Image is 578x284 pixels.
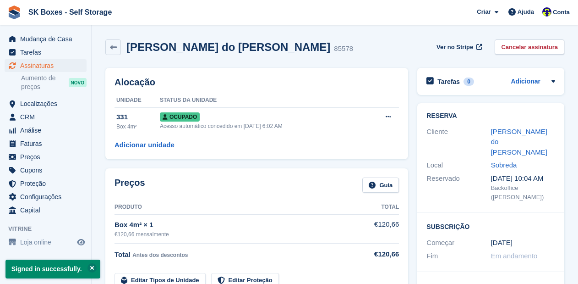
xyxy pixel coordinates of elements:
a: menu [5,59,87,72]
span: Capital [20,204,75,217]
span: Faturas [20,137,75,150]
a: Ver no Stripe [433,39,484,55]
a: menu [5,137,87,150]
div: Box 4m² [116,123,160,131]
div: Box 4m² × 1 [115,220,362,230]
a: SK Boxes - Self Storage [25,5,115,20]
span: Conta [553,8,570,17]
div: Reservado [426,173,491,202]
div: 85578 [334,44,353,54]
a: Aumento de preços NOVO [21,73,87,92]
a: menu [5,97,87,110]
a: menu [5,111,87,123]
h2: Reserva [426,112,555,120]
a: Adicionar [511,77,540,87]
span: Preços [20,150,75,163]
span: Loja online [20,236,75,249]
p: Signed in successfully. [5,260,100,278]
span: Mudança de Casa [20,33,75,45]
a: menu [5,46,87,59]
h2: Alocação [115,77,399,88]
a: menu [5,177,87,190]
th: Total [362,200,399,215]
th: Status da unidade [160,93,367,108]
a: Adicionar unidade [115,140,174,150]
div: [DATE] 10:04 AM [491,173,555,184]
td: €120,66 [362,214,399,243]
a: menu [5,190,87,203]
div: 331 [116,112,160,123]
div: Começar [426,238,491,248]
div: €120,66 mensalmente [115,230,362,239]
a: menu [5,33,87,45]
span: Análise [20,124,75,137]
th: Unidade [115,93,160,108]
img: Rita Ferreira [542,7,551,17]
a: menu [5,236,87,249]
h2: Preços [115,178,145,193]
h2: Subscrição [426,222,555,231]
span: Tarefas [20,46,75,59]
span: Em andamento [491,252,538,260]
div: €120,66 [362,249,399,260]
span: Antes dos descontos [132,252,188,258]
div: Backoffice ([PERSON_NAME]) [491,184,555,201]
span: Configurações [20,190,75,203]
a: menu [5,204,87,217]
div: Acesso automático concedido em [DATE] 6:02 AM [160,122,367,130]
span: Criar [477,7,491,17]
div: Fim [426,251,491,262]
img: stora-icon-8386f47178a22dfd0bd8f6a31ec36ba5ce8667c1dd55bd0f319d3a0aa187defe.svg [7,6,21,19]
div: NOVO [69,78,87,87]
a: menu [5,124,87,137]
a: menu [5,150,87,163]
a: Loja de pré-visualização [76,237,87,248]
h2: [PERSON_NAME] do [PERSON_NAME] [126,41,330,53]
h2: Tarefas [437,78,460,86]
div: Cliente [426,127,491,158]
span: Vitrine [8,224,91,234]
a: Guia [362,178,399,193]
span: Ajuda [518,7,534,17]
a: Sobreda [491,161,517,169]
span: Ocupado [160,112,200,122]
span: Ver no Stripe [436,43,473,52]
span: Localizações [20,97,75,110]
th: Produto [115,200,362,215]
span: Aumento de preços [21,74,69,91]
span: CRM [20,111,75,123]
span: Proteção [20,177,75,190]
a: Cancelar assinatura [495,39,564,55]
time: 2025-07-01 00:00:00 UTC [491,238,513,248]
a: menu [5,164,87,177]
div: 0 [463,78,474,86]
span: Assinaturas [20,59,75,72]
a: [PERSON_NAME] do [PERSON_NAME] [491,128,547,156]
span: Cupons [20,164,75,177]
span: Total [115,251,131,258]
div: Local [426,160,491,171]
